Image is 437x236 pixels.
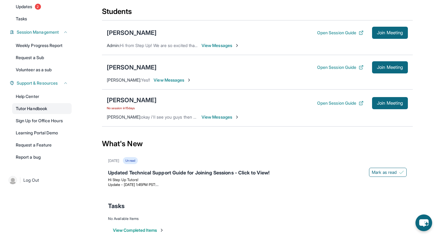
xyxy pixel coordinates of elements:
span: Log Out [23,177,39,183]
span: Mark as read [372,169,397,175]
span: | [19,177,21,184]
span: [PERSON_NAME] : [107,77,141,83]
span: Yes!! [141,77,150,83]
button: Open Session Guide [317,30,364,36]
img: Mark as read [399,170,404,175]
div: [DATE] [108,158,119,163]
span: Admin : [107,43,120,48]
a: Learning Portal Demo [12,127,72,138]
button: Mark as read [369,168,407,177]
span: okay i'll see you guys then 👍 [141,114,198,120]
button: Open Session Guide [317,64,364,70]
span: Support & Resources [17,80,58,86]
div: Unread [123,157,137,164]
a: Request a Feature [12,140,72,150]
button: Support & Resources [14,80,68,86]
a: Tasks [12,13,72,24]
div: [PERSON_NAME] [107,63,157,72]
a: Sign Up for Office Hours [12,115,72,126]
span: Updates [16,4,32,10]
img: Chevron-Right [187,78,191,83]
div: Students [102,7,413,20]
div: What's New [102,130,413,157]
div: No Available Items [108,216,407,221]
img: Chevron-Right [235,115,239,120]
span: Join Meeting [377,31,403,35]
button: Join Meeting [372,27,408,39]
button: View Completed Items [113,227,164,233]
a: Weekly Progress Report [12,40,72,51]
span: Update - [DATE] 1:45PM PST: [108,182,158,187]
span: Hi Step Up Tutors! [108,177,138,182]
span: View Messages [202,114,239,120]
span: Tasks [16,16,27,22]
span: 2 [35,4,41,10]
a: Help Center [12,91,72,102]
a: |Log Out [6,174,72,187]
button: Session Management [14,29,68,35]
a: Report a bug [12,152,72,163]
span: No session in 15 days [107,106,157,110]
div: Updated Technical Support Guide for Joining Sessions - Click to View! [108,169,407,177]
div: [PERSON_NAME] [107,96,157,104]
a: Volunteer as a sub [12,64,72,75]
a: Tutor Handbook [12,103,72,114]
span: [PERSON_NAME] : [107,114,141,120]
img: user-img [8,176,17,184]
span: View Messages [154,77,191,83]
div: [PERSON_NAME] [107,29,157,37]
button: Join Meeting [372,61,408,73]
span: Tasks [108,202,125,210]
span: Join Meeting [377,101,403,105]
a: Request a Sub [12,52,72,63]
span: View Messages [202,42,239,49]
span: Session Management [17,29,59,35]
button: Join Meeting [372,97,408,109]
img: Chevron-Right [235,43,239,48]
a: Updates2 [12,1,72,12]
button: chat-button [415,214,432,231]
button: Open Session Guide [317,100,364,106]
span: Join Meeting [377,66,403,69]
